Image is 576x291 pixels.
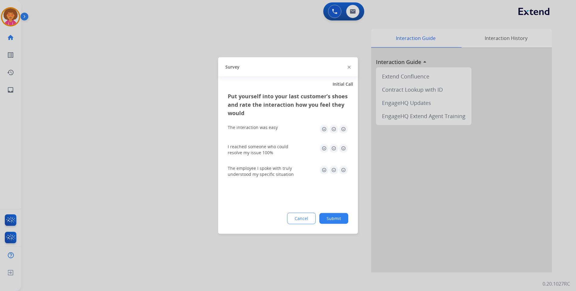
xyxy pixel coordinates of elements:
button: Cancel [287,213,316,224]
div: The interaction was easy [228,124,278,130]
h3: Put yourself into your last customer’s shoes and rate the interaction how you feel they would [228,92,348,117]
span: Initial Call [333,81,353,87]
span: Survey [225,64,239,70]
p: 0.20.1027RC [543,280,570,287]
div: I reached someone who could resolve my issue 100% [228,144,300,156]
div: The employee I spoke with truly understood my specific situation [228,165,300,177]
img: close-button [348,66,351,69]
button: Submit [319,213,348,224]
